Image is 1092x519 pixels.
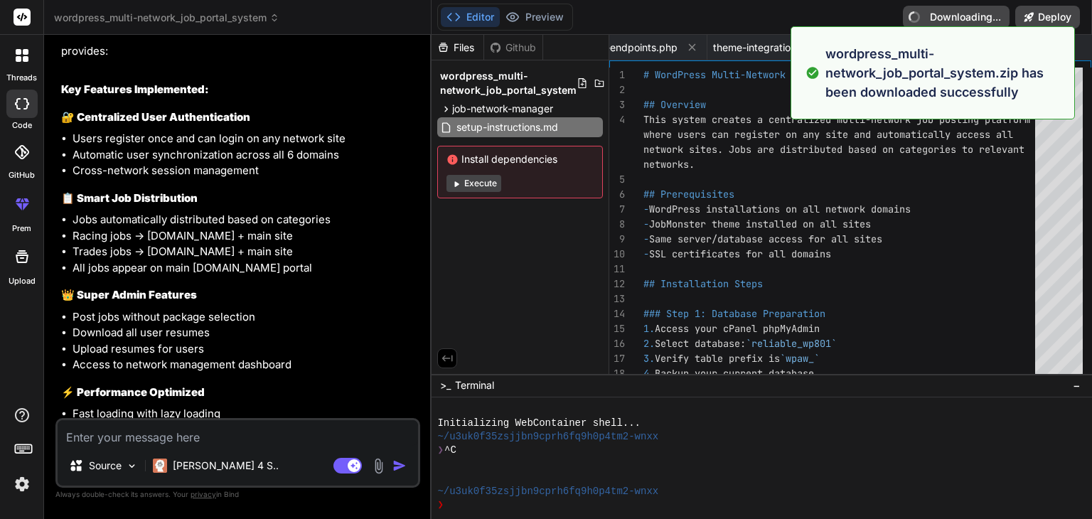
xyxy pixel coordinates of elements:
[746,337,837,350] span: `reliable_wp801`
[55,488,420,501] p: Always double-check its answers. Your in Bind
[500,7,569,27] button: Preview
[609,82,625,97] div: 2
[643,98,706,111] span: ## Overview
[191,490,216,498] span: privacy
[444,444,456,457] span: ^C
[437,498,444,512] span: ❯
[9,169,35,181] label: GitHub
[73,244,417,260] li: Trades jobs → [DOMAIN_NAME] + main site
[609,291,625,306] div: 13
[609,262,625,277] div: 11
[649,203,911,215] span: WordPress installations on all network domains
[609,172,625,187] div: 5
[73,341,417,358] li: Upload resumes for users
[928,128,1013,141] span: ally access all
[713,41,818,55] span: theme-integration.php
[484,41,542,55] div: Github
[73,163,417,179] li: Cross-network session management
[643,307,825,320] span: ### Step 1: Database Preparation
[73,147,417,164] li: Automatic user synchronization across all 6 domains
[12,223,31,235] label: prem
[655,352,780,365] span: Verify table prefix is
[73,228,417,245] li: Racing jobs → [DOMAIN_NAME] + main site
[437,444,444,457] span: ❯
[609,336,625,351] div: 16
[9,275,36,287] label: Upload
[6,72,37,84] label: threads
[643,367,655,380] span: 4.
[609,232,625,247] div: 9
[649,232,882,245] span: Same server/database access for all sites
[1070,374,1083,397] button: −
[609,366,625,381] div: 18
[54,11,279,25] span: wordpress_multi-network_job_portal_system
[649,218,871,230] span: JobMonster theme installed on all sites
[1073,378,1081,392] span: −
[437,485,658,498] span: ~/u3uk0f35zsjjbn9cprh6fq9h0p4tm2-wnxx
[440,69,577,97] span: wordpress_multi-network_job_portal_system
[370,458,387,474] img: attachment
[432,41,483,55] div: Files
[73,406,417,422] li: Fast loading with lazy loading
[61,191,198,205] strong: 📋 Smart Job Distribution
[643,143,928,156] span: network sites. Jobs are distributed based on categ
[73,357,417,373] li: Access to network management dashboard
[609,187,625,202] div: 6
[643,277,763,290] span: ## Installation Steps
[609,217,625,232] div: 8
[126,460,138,472] img: Pick Models
[455,119,560,136] span: setup-instructions.md
[928,113,1030,126] span: b posting platform
[609,97,625,112] div: 3
[609,247,625,262] div: 10
[392,459,407,473] img: icon
[643,188,734,200] span: ## Prerequisites
[609,112,625,127] div: 4
[643,337,655,350] span: 2.
[446,152,594,166] span: Install dependencies
[643,247,649,260] span: -
[591,41,678,55] span: api-endpoints.php
[643,203,649,215] span: -
[643,218,649,230] span: -
[643,113,928,126] span: This system creates a centralized multi-network jo
[455,378,494,392] span: Terminal
[73,325,417,341] li: Download all user resumes
[1015,6,1080,28] button: Deploy
[643,128,928,141] span: where users can register on any site and automatic
[609,68,625,82] div: 1
[903,6,1010,28] button: Downloading...
[452,102,553,116] span: job-network-manager
[89,459,122,473] p: Source
[655,337,746,350] span: Select database:
[649,247,831,260] span: SSL certificates for all domains
[73,131,417,147] li: Users register once and can login on any network site
[805,44,820,102] img: alert
[61,385,205,399] strong: ⚡ Performance Optimized
[437,417,641,430] span: Initializing WebContainer shell...
[73,309,417,326] li: Post jobs without package selection
[780,352,820,365] span: `wpaw_`
[10,472,34,496] img: settings
[437,430,658,444] span: ~/u3uk0f35zsjjbn9cprh6fq9h0p4tm2-wnxx
[446,175,501,192] button: Execute
[440,378,451,392] span: >_
[73,212,417,228] li: Jobs automatically distributed based on categories
[61,82,209,96] strong: Key Features Implemented:
[609,277,625,291] div: 12
[609,202,625,217] div: 7
[609,306,625,321] div: 14
[643,232,649,245] span: -
[12,119,32,132] label: code
[825,44,1066,102] p: wordpress_multi-network_job_portal_system.zip has been downloaded successfully
[643,352,655,365] span: 3.
[153,459,167,473] img: Claude 4 Sonnet
[61,110,250,124] strong: 🔐 Centralized User Authentication
[73,260,417,277] li: All jobs appear on main [DOMAIN_NAME] portal
[655,367,814,380] span: Backup your current database
[643,322,655,335] span: 1.
[441,7,500,27] button: Editor
[643,158,695,171] span: networks.
[655,322,820,335] span: Access your cPanel phpMyAdmin
[173,459,279,473] p: [PERSON_NAME] 4 S..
